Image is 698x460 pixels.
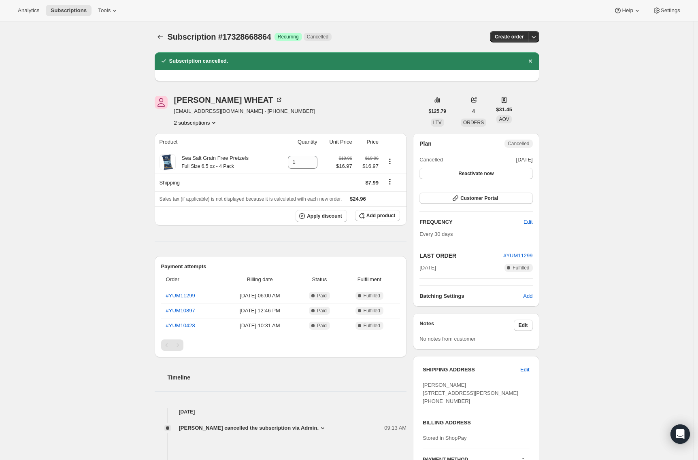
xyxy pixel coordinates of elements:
h6: Batching Settings [419,292,523,300]
h2: LAST ORDER [419,252,503,260]
h2: Subscription cancelled. [169,57,228,65]
span: JACQUELINE WHEAT [155,96,168,109]
span: Fulfilled [513,265,529,271]
th: Quantity [276,133,319,151]
span: Fulfilled [364,307,380,314]
span: Settings [661,7,680,14]
span: [DATE] · 06:00 AM [224,292,295,300]
button: Customer Portal [419,193,532,204]
button: [PERSON_NAME] cancelled the subscription via Admin. [179,424,327,432]
span: Edit [523,218,532,226]
span: Cancelled [508,140,529,147]
button: Edit [519,216,537,229]
span: $125.79 [429,108,446,114]
small: $19.96 [339,156,352,161]
span: Paid [317,293,327,299]
img: product img [160,154,176,170]
th: Order [161,271,222,288]
button: Product actions [174,119,218,127]
span: LTV [433,120,442,125]
button: Add product [355,210,400,221]
span: Sales tax (if applicable) is not displayed because it is calculated with each new order. [160,196,342,202]
span: Fulfilled [364,322,380,329]
span: Apply discount [307,213,342,219]
span: $31.45 [496,106,512,114]
span: Tools [98,7,111,14]
span: [DATE] [516,156,533,164]
div: Open Intercom Messenger [670,424,690,444]
h2: FREQUENCY [419,218,523,226]
th: Shipping [155,174,277,191]
span: Subscriptions [51,7,87,14]
h3: Notes [419,320,514,331]
a: #YUM11299 [166,293,195,299]
span: Edit [519,322,528,329]
span: Create order [495,34,523,40]
button: Edit [515,363,534,376]
span: Paid [317,307,327,314]
span: [EMAIL_ADDRESS][DOMAIN_NAME] · [PHONE_NUMBER] [174,107,315,115]
button: Subscriptions [155,31,166,42]
button: Reactivate now [419,168,532,179]
th: Unit Price [320,133,355,151]
button: Subscriptions [46,5,92,16]
button: Shipping actions [383,177,396,186]
span: Add product [366,212,395,219]
span: Edit [520,366,529,374]
nav: Pagination [161,339,400,351]
span: Reactivate now [458,170,494,177]
div: [PERSON_NAME] WHEAT [174,96,283,104]
span: Billing date [224,276,295,284]
h2: Payment attempts [161,263,400,271]
span: Help [622,7,633,14]
h3: BILLING ADDRESS [423,419,529,427]
span: 4 [472,108,475,114]
span: AOV [499,117,509,122]
button: Help [609,5,646,16]
a: #YUM11299 [503,252,532,259]
span: $7.99 [366,180,379,186]
button: #YUM11299 [503,252,532,260]
small: Full Size 6.5 oz - 4 Pack [182,163,234,169]
th: Product [155,133,277,151]
span: Customer Portal [460,195,498,201]
h4: [DATE] [155,408,407,416]
button: Settings [648,5,685,16]
button: $125.79 [424,106,451,117]
span: Fulfilled [364,293,380,299]
span: [DATE] · 12:46 PM [224,307,295,315]
button: Product actions [383,157,396,166]
a: #YUM10428 [166,322,195,329]
span: 09:13 AM [384,424,406,432]
a: #YUM10897 [166,307,195,314]
div: Sea Salt Grain Free Pretzels [176,154,249,170]
span: Stored in ShopPay [423,435,466,441]
span: Status [300,276,338,284]
button: Create order [490,31,528,42]
th: Price [355,133,381,151]
button: Edit [514,320,533,331]
span: $16.97 [336,162,352,170]
span: Recurring [278,34,299,40]
h2: Timeline [168,373,407,382]
span: $16.97 [357,162,379,170]
span: Cancelled [419,156,443,164]
span: [PERSON_NAME] cancelled the subscription via Admin. [179,424,319,432]
span: [DATE] [419,264,436,272]
span: [DATE] · 10:31 AM [224,322,295,330]
span: [PERSON_NAME] [STREET_ADDRESS][PERSON_NAME] [PHONE_NUMBER] [423,382,518,404]
span: $24.96 [350,196,366,202]
button: 4 [467,106,480,117]
h2: Plan [419,140,432,148]
button: Analytics [13,5,44,16]
button: Add [518,290,537,303]
button: Tools [93,5,123,16]
button: Dismiss notification [525,55,536,67]
h3: SHIPPING ADDRESS [423,366,520,374]
span: ORDERS [463,120,484,125]
span: Subscription #17328668864 [168,32,271,41]
span: Paid [317,322,327,329]
small: $19.96 [365,156,379,161]
span: No notes from customer [419,336,476,342]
